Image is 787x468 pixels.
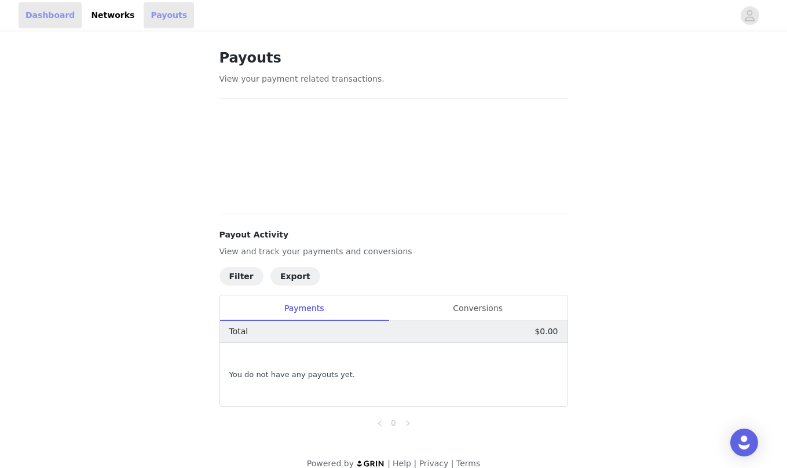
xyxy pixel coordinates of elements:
a: Dashboard [19,2,82,28]
button: Filter [219,267,263,286]
li: Previous Page [373,416,387,430]
img: logo [356,460,385,467]
span: | [387,459,390,468]
h1: Payouts [219,47,568,68]
li: 0 [387,416,401,430]
i: icon: left [376,420,383,427]
a: Help [393,459,411,468]
div: Conversions [389,295,568,321]
span: Powered by [307,459,354,468]
div: avatar [744,6,755,25]
a: 0 [387,416,400,429]
p: $0.00 [535,326,558,338]
h4: Payout Activity [219,229,568,241]
li: Next Page [401,416,415,430]
p: View your payment related transactions. [219,73,568,85]
i: icon: right [404,420,411,427]
a: Privacy [419,459,449,468]
a: Terms [456,459,480,468]
span: You do not have any payouts yet. [229,369,355,381]
div: Open Intercom Messenger [730,429,758,456]
div: Payments [220,295,389,321]
p: Total [229,326,248,338]
span: | [451,459,454,468]
a: Networks [84,2,141,28]
button: Export [270,267,320,286]
a: Payouts [144,2,194,28]
p: View and track your payments and conversions [219,246,568,258]
span: | [413,459,416,468]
